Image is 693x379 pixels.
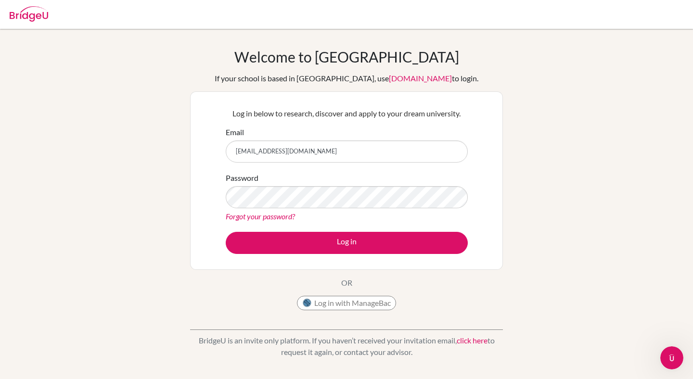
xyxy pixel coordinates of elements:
button: Log in with ManageBac [297,296,396,310]
a: Forgot your password? [226,212,295,221]
p: Log in below to research, discover and apply to your dream university. [226,108,468,119]
label: Password [226,172,258,184]
iframe: Intercom live chat [660,346,683,369]
label: Email [226,126,244,138]
a: [DOMAIN_NAME] [389,74,452,83]
p: BridgeU is an invite only platform. If you haven’t received your invitation email, to request it ... [190,335,503,358]
button: Log in [226,232,468,254]
div: If your school is based in [GEOGRAPHIC_DATA], use to login. [215,73,478,84]
a: click here [457,336,488,345]
p: OR [341,277,352,289]
img: Bridge-U [10,6,48,22]
h1: Welcome to [GEOGRAPHIC_DATA] [234,48,459,65]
